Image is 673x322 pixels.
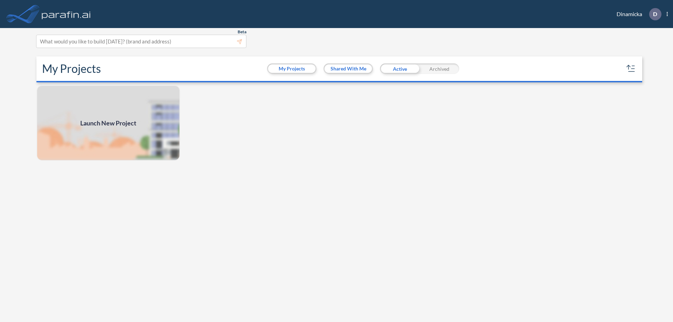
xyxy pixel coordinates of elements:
[653,11,657,17] p: D
[420,63,459,74] div: Archived
[380,63,420,74] div: Active
[42,62,101,75] h2: My Projects
[238,29,246,35] span: Beta
[40,7,92,21] img: logo
[606,8,668,20] div: Dinamicka
[36,85,180,161] img: add
[36,85,180,161] a: Launch New Project
[268,64,315,73] button: My Projects
[80,118,136,128] span: Launch New Project
[325,64,372,73] button: Shared With Me
[625,63,637,74] button: sort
